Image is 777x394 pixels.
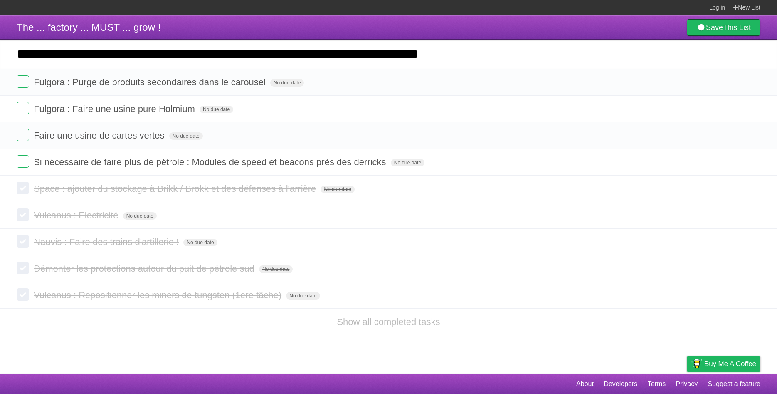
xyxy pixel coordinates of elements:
[321,186,354,193] span: No due date
[123,212,157,220] span: No due date
[183,239,217,246] span: No due date
[270,79,304,87] span: No due date
[17,262,29,274] label: Done
[259,265,293,273] span: No due date
[17,208,29,221] label: Done
[691,357,702,371] img: Buy me a coffee
[17,129,29,141] label: Done
[34,210,120,221] span: Vulcanus : Electricité
[34,130,166,141] span: Faire une usine de cartes vertes
[17,155,29,168] label: Done
[708,376,760,392] a: Suggest a feature
[169,132,203,140] span: No due date
[337,317,440,327] a: Show all completed tasks
[648,376,666,392] a: Terms
[391,159,424,166] span: No due date
[687,356,760,372] a: Buy me a coffee
[34,290,284,300] span: Vulcanus : Repositionner les miners de tungsten (1ere tâche)
[34,237,181,247] span: Nauvis : Faire des trains d'artillerie !
[17,102,29,114] label: Done
[34,263,257,274] span: Démonter les protections autour du puit de pétrole sud
[723,23,751,32] b: This List
[34,157,388,167] span: Si nécessaire de faire plus de pétrole : Modules de speed et beacons près des derricks
[17,235,29,248] label: Done
[34,77,268,87] span: Fulgora : Purge de produits secondaires dans le carousel
[676,376,698,392] a: Privacy
[687,19,760,36] a: SaveThis List
[17,75,29,88] label: Done
[200,106,233,113] span: No due date
[34,104,197,114] span: Fulgora : Faire une usine pure Holmium
[17,182,29,194] label: Done
[704,357,756,371] span: Buy me a coffee
[17,22,160,33] span: The ... factory ... MUST ... grow !
[34,183,318,194] span: Space : ajouter du stockage à Brikk / Brokk et des défenses à l'arrière
[286,292,320,300] span: No due date
[17,288,29,301] label: Done
[604,376,637,392] a: Developers
[576,376,594,392] a: About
